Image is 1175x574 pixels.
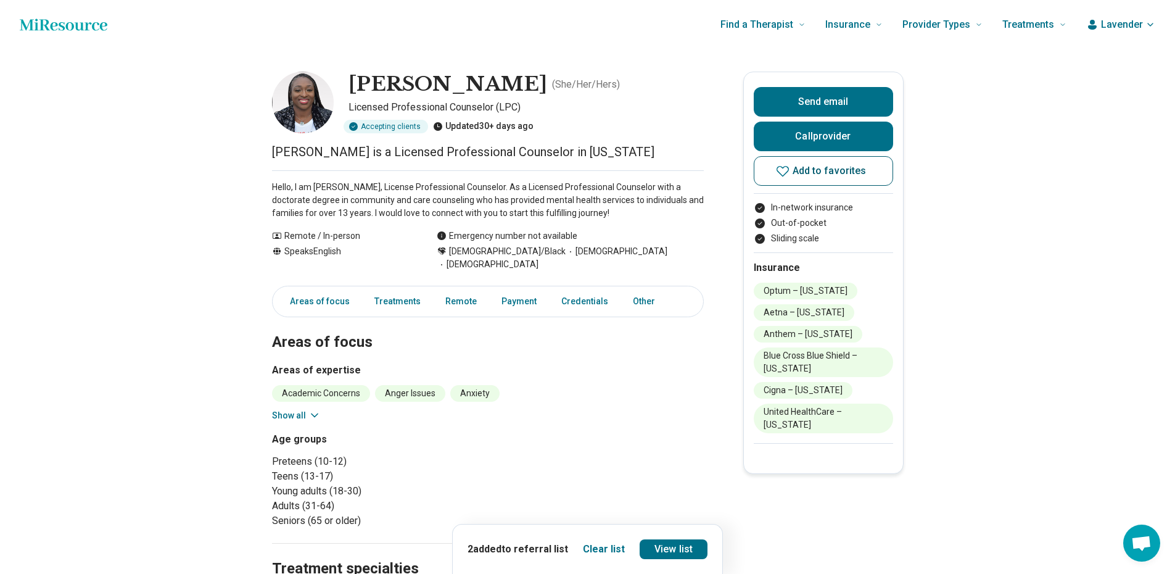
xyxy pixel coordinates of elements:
h2: Areas of focus [272,302,704,353]
span: [DEMOGRAPHIC_DATA] [566,245,667,258]
span: Add to favorites [793,166,867,176]
div: Updated 30+ days ago [433,120,534,133]
li: Anger Issues [375,385,445,402]
li: Adults (31-64) [272,499,483,514]
a: View list [640,539,707,559]
ul: Payment options [754,201,893,245]
h3: Areas of expertise [272,363,704,378]
h1: [PERSON_NAME] [348,72,547,98]
button: Send email [754,87,893,117]
li: Optum – [US_STATE] [754,283,857,299]
span: Lavender [1101,17,1143,32]
p: 2 added [468,542,568,557]
li: Blue Cross Blue Shield – [US_STATE] [754,347,893,377]
h2: Insurance [754,260,893,275]
p: [PERSON_NAME] is a Licensed Professional Counselor in [US_STATE] [272,143,704,160]
a: Credentials [554,289,616,314]
h3: Age groups [272,432,483,447]
span: Insurance [825,16,870,33]
button: Add to favorites [754,156,893,186]
li: Seniors (65 or older) [272,514,483,528]
div: Emergency number not available [437,230,577,243]
li: Academic Concerns [272,385,370,402]
p: Licensed Professional Counselor (LPC) [348,100,704,115]
li: Aetna – [US_STATE] [754,304,854,321]
span: Treatments [1002,16,1054,33]
a: Remote [438,289,484,314]
li: United HealthCare – [US_STATE] [754,404,893,433]
span: [DEMOGRAPHIC_DATA]/Black [449,245,566,258]
li: Teens (13-17) [272,469,483,484]
a: Home page [20,12,107,37]
button: Clear list [583,542,625,557]
a: Treatments [367,289,428,314]
span: Provider Types [902,16,970,33]
span: [DEMOGRAPHIC_DATA] [437,258,538,271]
div: Remote / In-person [272,230,412,243]
li: Cigna – [US_STATE] [754,382,852,399]
div: Open chat [1123,525,1160,562]
li: Out-of-pocket [754,217,893,230]
img: Tiera Williams, Licensed Professional Counselor (LPC) [272,72,334,133]
span: Find a Therapist [720,16,793,33]
li: Anthem – [US_STATE] [754,326,862,343]
button: Show all [272,409,321,422]
p: ( She/Her/Hers ) [552,77,620,92]
div: Speaks English [272,245,412,271]
span: to referral list [501,543,568,555]
button: Lavender [1086,17,1155,32]
p: Hello, I am [PERSON_NAME], License Professional Counselor. As a Licensed Professional Counselor w... [272,181,704,220]
li: Young adults (18-30) [272,484,483,499]
button: Callprovider [754,122,893,151]
div: Accepting clients [344,120,428,133]
li: Preteens (10-12) [272,454,483,469]
a: Payment [494,289,544,314]
li: Sliding scale [754,232,893,245]
a: Areas of focus [275,289,357,314]
li: In-network insurance [754,201,893,214]
li: Anxiety [450,385,500,402]
a: Other [625,289,670,314]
